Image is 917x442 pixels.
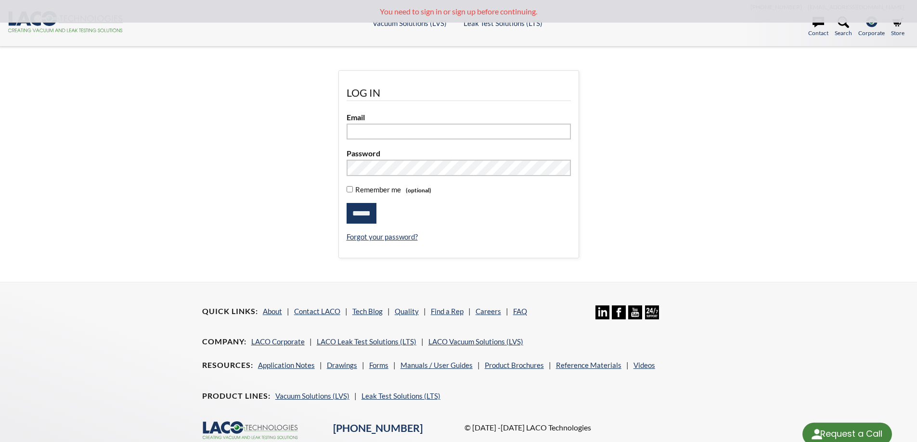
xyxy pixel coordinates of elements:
a: Store [891,16,904,38]
a: Manuals / User Guides [400,361,473,369]
a: Videos [633,361,655,369]
img: round button [809,427,825,442]
a: LACO Leak Test Solutions (LTS) [317,337,416,346]
legend: Log In [347,86,571,101]
a: FAQ [513,307,527,316]
a: Contact [808,16,828,38]
span: Corporate [858,28,885,38]
a: Find a Rep [431,307,464,316]
a: Search [835,16,852,38]
a: Leak Test Solutions (LTS) [464,19,542,27]
a: Vacuum Solutions (LVS) [275,391,349,400]
h4: Quick Links [202,306,258,316]
a: Leak Test Solutions (LTS) [362,391,440,400]
a: 24/7 Support [645,312,659,321]
label: Password [347,147,571,160]
label: Email [347,111,571,124]
h4: Resources [202,360,253,370]
a: About [263,307,282,316]
a: Reference Materials [556,361,621,369]
input: Remember me [347,186,353,192]
a: Tech Blog [352,307,383,316]
a: Contact LACO [294,307,340,316]
h4: Company [202,337,246,347]
p: © [DATE] -[DATE] LACO Technologies [465,421,715,434]
a: Product Brochures [485,361,544,369]
a: Application Notes [258,361,315,369]
a: LACO Vacuum Solutions (LVS) [428,337,523,346]
a: [PHONE_NUMBER] [333,422,423,434]
span: Remember me [353,185,401,194]
a: Vacuum Solutions (LVS) [373,19,447,27]
a: LACO Corporate [251,337,305,346]
a: Quality [395,307,419,316]
h4: Product Lines [202,391,271,401]
a: Forms [369,361,388,369]
a: Careers [476,307,501,316]
img: 24/7 Support Icon [645,305,659,319]
a: Forgot your password? [347,232,418,241]
a: Drawings [327,361,357,369]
